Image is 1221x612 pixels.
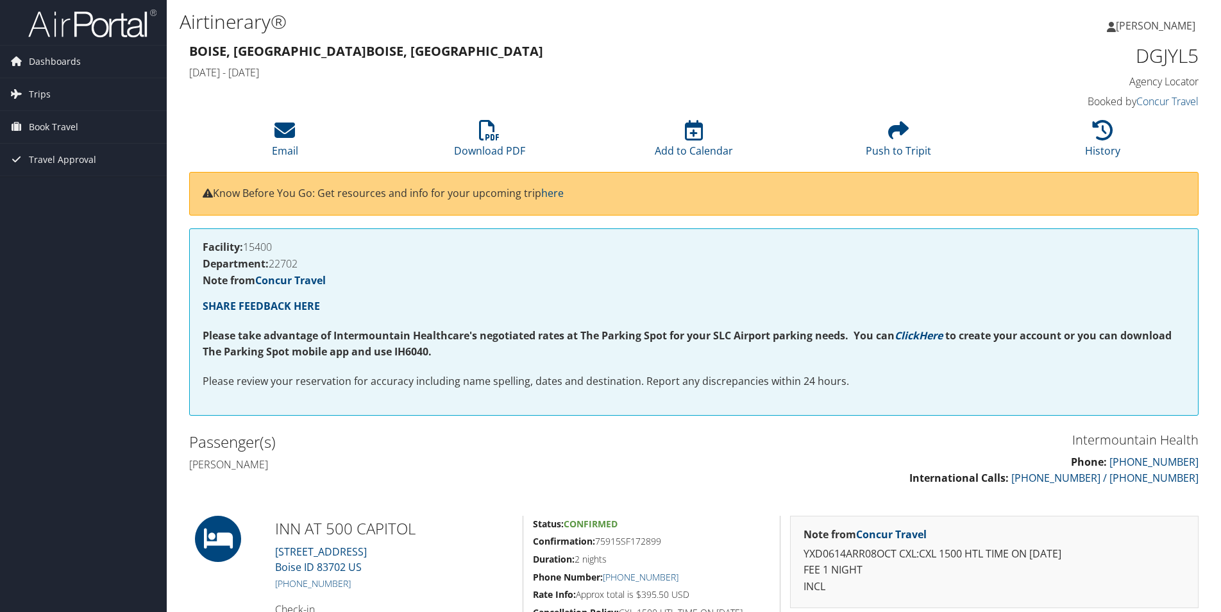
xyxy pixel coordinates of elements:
[961,94,1199,108] h4: Booked by
[1085,127,1120,158] a: History
[961,74,1199,89] h4: Agency Locator
[533,553,770,566] h5: 2 nights
[29,46,81,78] span: Dashboards
[703,431,1199,449] h3: Intermountain Health
[203,240,243,254] strong: Facility:
[804,527,927,541] strong: Note from
[533,553,575,565] strong: Duration:
[203,273,326,287] strong: Note from
[1071,455,1107,469] strong: Phone:
[804,546,1185,595] p: YXD0614ARR08OCT CXL:CXL 1500 HTL TIME ON [DATE] FEE 1 NIGHT INCL
[272,127,298,158] a: Email
[1107,6,1208,45] a: [PERSON_NAME]
[541,186,564,200] a: here
[275,577,351,590] a: [PHONE_NUMBER]
[454,127,525,158] a: Download PDF
[255,273,326,287] a: Concur Travel
[1011,471,1199,485] a: [PHONE_NUMBER] / [PHONE_NUMBER]
[203,242,1185,252] h4: 15400
[203,299,320,313] a: SHARE FEEDBACK HERE
[203,185,1185,202] p: Know Before You Go: Get resources and info for your upcoming trip
[189,457,684,472] h4: [PERSON_NAME]
[961,42,1199,69] h1: DGJYL5
[189,42,543,60] strong: Boise, [GEOGRAPHIC_DATA] Boise, [GEOGRAPHIC_DATA]
[29,144,96,176] span: Travel Approval
[533,535,595,547] strong: Confirmation:
[1136,94,1199,108] a: Concur Travel
[203,259,1185,269] h4: 22702
[203,328,895,343] strong: Please take advantage of Intermountain Healthcare's negotiated rates at The Parking Spot for your...
[603,571,678,583] a: [PHONE_NUMBER]
[895,328,919,343] a: Click
[564,518,618,530] span: Confirmed
[189,65,941,80] h4: [DATE] - [DATE]
[275,518,513,540] h2: INN AT 500 CAPITOL
[909,471,1009,485] strong: International Calls:
[533,588,770,601] h5: Approx total is $395.50 USD
[203,373,1185,390] p: Please review your reservation for accuracy including name spelling, dates and destination. Repor...
[29,111,78,143] span: Book Travel
[180,8,865,35] h1: Airtinerary®
[189,431,684,453] h2: Passenger(s)
[29,78,51,110] span: Trips
[533,571,603,583] strong: Phone Number:
[28,8,156,38] img: airportal-logo.png
[533,518,564,530] strong: Status:
[655,127,733,158] a: Add to Calendar
[919,328,943,343] a: Here
[1116,19,1195,33] span: [PERSON_NAME]
[866,127,931,158] a: Push to Tripit
[533,535,770,548] h5: 75915SF172899
[856,527,927,541] a: Concur Travel
[203,257,269,271] strong: Department:
[275,545,367,574] a: [STREET_ADDRESS]Boise ID 83702 US
[533,588,576,600] strong: Rate Info:
[1109,455,1199,469] a: [PHONE_NUMBER]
